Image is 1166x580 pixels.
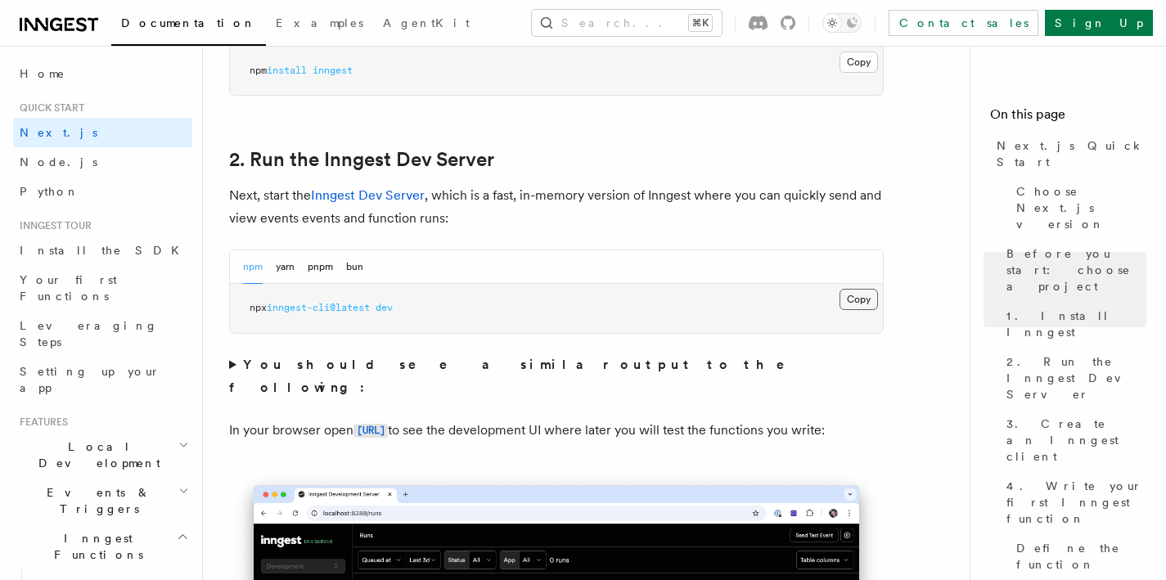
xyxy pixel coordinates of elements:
span: inngest-cli@latest [267,302,370,313]
span: Home [20,65,65,82]
span: dev [376,302,393,313]
span: Leveraging Steps [20,319,158,348]
button: Local Development [13,432,192,478]
span: 3. Create an Inngest client [1006,416,1146,465]
span: Define the function [1016,540,1146,573]
span: AgentKit [383,16,470,29]
button: bun [346,250,363,284]
span: Python [20,185,79,198]
span: inngest [313,65,353,76]
span: Features [13,416,68,429]
p: In your browser open to see the development UI where later you will test the functions you write: [229,419,884,443]
span: 4. Write your first Inngest function [1006,478,1146,527]
span: Events & Triggers [13,484,178,517]
a: Install the SDK [13,236,192,265]
button: Inngest Functions [13,524,192,569]
kbd: ⌘K [689,15,712,31]
a: Next.js [13,118,192,147]
h4: On this page [990,105,1146,131]
a: Sign Up [1045,10,1153,36]
span: Local Development [13,438,178,471]
code: [URL] [353,424,388,438]
a: Define the function [1010,533,1146,579]
span: Setting up your app [20,365,160,394]
button: Toggle dark mode [822,13,862,33]
span: Inngest tour [13,219,92,232]
a: AgentKit [373,5,479,44]
span: Quick start [13,101,84,115]
a: Inngest Dev Server [311,187,425,203]
summary: You should see a similar output to the following: [229,353,884,399]
a: Examples [266,5,373,44]
span: npx [250,302,267,313]
a: Node.js [13,147,192,177]
span: install [267,65,307,76]
button: Copy [840,52,878,73]
a: 2. Run the Inngest Dev Server [1000,347,1146,409]
a: Documentation [111,5,266,46]
span: Examples [276,16,363,29]
button: pnpm [308,250,333,284]
p: Next, start the , which is a fast, in-memory version of Inngest where you can quickly send and vi... [229,184,884,230]
button: Search...⌘K [532,10,722,36]
button: yarn [276,250,295,284]
a: 1. Install Inngest [1000,301,1146,347]
a: 3. Create an Inngest client [1000,409,1146,471]
a: 4. Write your first Inngest function [1000,471,1146,533]
a: Leveraging Steps [13,311,192,357]
span: Install the SDK [20,244,189,257]
a: Setting up your app [13,357,192,402]
a: Home [13,59,192,88]
span: Choose Next.js version [1016,183,1146,232]
button: Events & Triggers [13,478,192,524]
span: Node.js [20,155,97,169]
a: Next.js Quick Start [990,131,1146,177]
span: 2. Run the Inngest Dev Server [1006,353,1146,402]
span: 1. Install Inngest [1006,308,1146,340]
a: Choose Next.js version [1010,177,1146,239]
span: Next.js Quick Start [997,137,1146,170]
button: npm [243,250,263,284]
span: Before you start: choose a project [1006,245,1146,294]
span: Your first Functions [20,273,117,303]
span: npm [250,65,267,76]
span: Inngest Functions [13,530,177,563]
a: Contact sales [889,10,1038,36]
button: Copy [840,289,878,310]
a: Before you start: choose a project [1000,239,1146,301]
a: Python [13,177,192,206]
span: Next.js [20,126,97,139]
a: 2. Run the Inngest Dev Server [229,148,494,171]
a: Your first Functions [13,265,192,311]
strong: You should see a similar output to the following: [229,357,808,395]
a: [URL] [353,422,388,438]
span: Documentation [121,16,256,29]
